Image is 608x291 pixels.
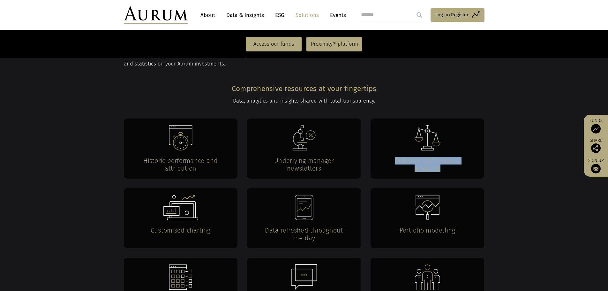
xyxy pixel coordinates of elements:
a: ESG [272,9,288,21]
a: Funds [587,118,605,134]
h4: Customised charting [137,226,225,234]
img: Sign up to our newsletter [591,164,601,173]
div: Share [587,138,605,153]
p: Data, analytics and insights shared with total transparency. [124,97,484,105]
a: Proximity® platform [306,37,362,51]
img: Aurum [124,6,188,24]
h4: Historic performance and attribution [137,157,225,172]
a: Sign up [587,158,605,173]
a: Access our funds [246,37,302,51]
input: Submit [413,9,426,21]
a: Events [327,9,346,21]
span: Log in/Register [435,11,469,19]
a: About [197,9,218,21]
a: Data & Insights [223,9,267,21]
h4: Data refreshed throughout the day [260,226,348,242]
h4: Risk and performance analytics [383,157,472,172]
h4: Portfolio modelling [383,226,472,234]
img: Access Funds [591,124,601,134]
h4: Underlying manager newsletters [260,157,348,172]
strong: Comprehensive resources at your fingertips [232,84,377,93]
a: Log in/Register [431,8,484,22]
a: Solutions [292,9,322,21]
img: Share this post [591,143,601,153]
